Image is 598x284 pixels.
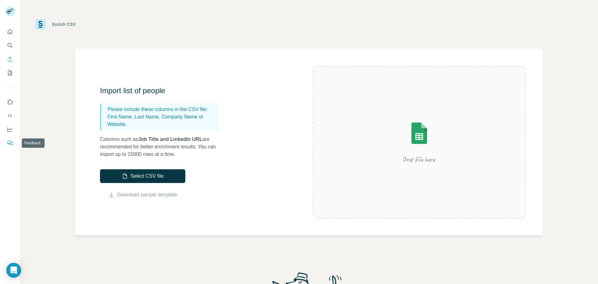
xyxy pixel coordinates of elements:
[35,19,46,30] img: Surfe Logo
[107,106,216,113] p: Please include these columns in the CSV file:
[363,105,475,180] img: Surfe Illustration - Drop file here or select below
[52,21,76,27] div: Enrich CSV
[6,263,21,278] div: Open Intercom Messenger
[5,137,15,149] button: Feedback
[5,67,15,79] button: My lists
[5,40,15,51] button: Search
[5,124,15,135] button: Dashboard
[117,191,177,199] a: Download sample template
[5,96,15,108] button: Use Surfe on LinkedIn
[5,26,15,37] button: Quick start
[5,54,15,65] button: Enrich CSV
[107,113,216,128] p: First Name, Last Name, Company Name or Website.
[100,191,185,199] button: Download sample template
[100,169,185,183] button: Select CSV file
[138,137,202,142] span: Job Title and LinkedIn URL
[100,86,225,96] h3: Import list of people
[100,136,225,158] p: Columns such as are recommended for better enrichment results. You can import up to 15000 rows at...
[5,110,15,121] button: Use Surfe API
